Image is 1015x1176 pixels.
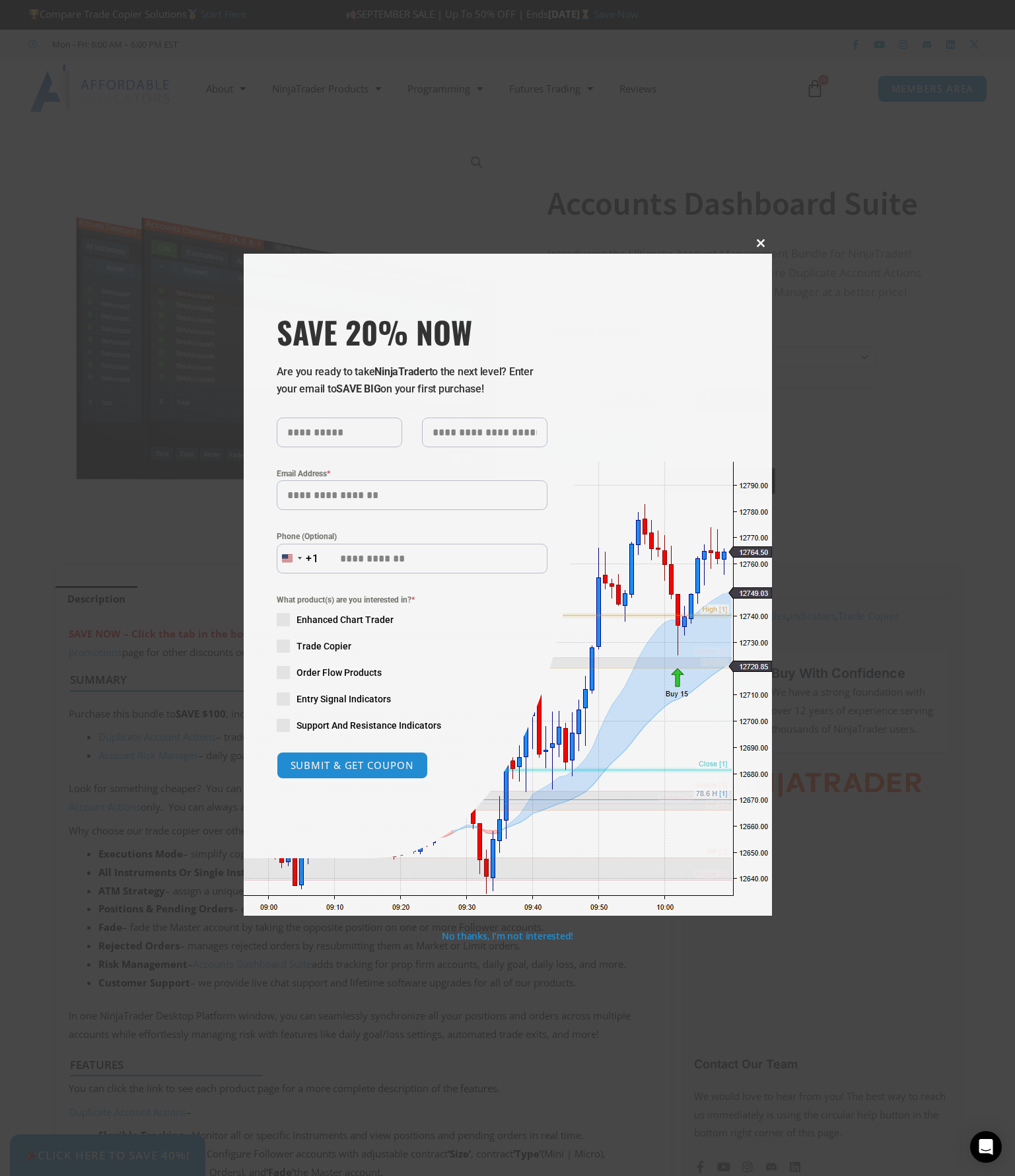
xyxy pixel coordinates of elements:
label: Enhanced Chart Trader [277,613,547,626]
label: Entry Signal Indicators [277,692,547,706]
span: Trade Copier [297,640,351,653]
strong: SAVE BIG [336,383,380,395]
strong: NinjaTrader [374,365,429,378]
button: Selected country [277,544,319,573]
label: Phone (Optional) [277,530,547,543]
label: Email Address [277,467,547,480]
button: SUBMIT & GET COUPON [277,752,428,779]
label: Support And Resistance Indicators [277,719,547,732]
h3: SAVE 20% NOW [277,313,547,350]
label: Trade Copier [277,640,547,653]
p: Are you ready to take to the next level? Enter your email to on your first purchase! [277,363,547,398]
label: Order Flow Products [277,666,547,679]
span: Entry Signal Indicators [297,692,391,706]
div: +1 [306,550,319,568]
span: Support And Resistance Indicators [297,719,441,732]
span: Enhanced Chart Trader [297,613,394,626]
div: Open Intercom Messenger [970,1131,1002,1163]
a: No thanks, I’m not interested! [442,930,573,942]
span: What product(s) are you interested in? [277,593,547,606]
span: Order Flow Products [297,666,382,679]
